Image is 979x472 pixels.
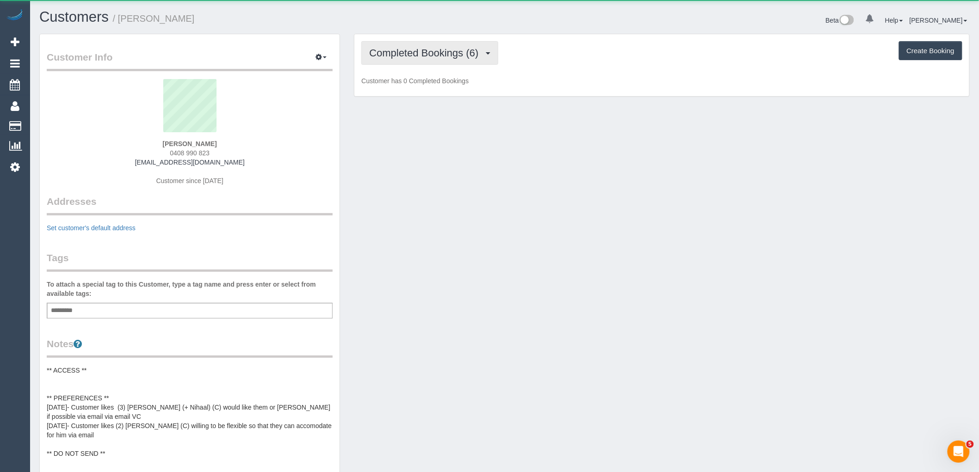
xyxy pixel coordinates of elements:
small: / [PERSON_NAME] [113,13,195,24]
legend: Tags [47,251,333,272]
button: Completed Bookings (6) [361,41,498,65]
a: Help [885,17,903,24]
legend: Customer Info [47,50,333,71]
iframe: Intercom live chat [948,441,970,463]
img: New interface [839,15,854,27]
label: To attach a special tag to this Customer, type a tag name and press enter or select from availabl... [47,280,333,298]
span: 5 [967,441,974,448]
a: [EMAIL_ADDRESS][DOMAIN_NAME] [135,159,245,166]
span: 0408 990 823 [170,149,210,157]
strong: [PERSON_NAME] [162,140,217,147]
a: Customers [39,9,109,25]
span: Completed Bookings (6) [369,47,483,59]
a: [PERSON_NAME] [910,17,967,24]
a: Set customer's default address [47,224,136,232]
a: Beta [826,17,855,24]
legend: Notes [47,337,333,358]
img: Automaid Logo [6,9,24,22]
button: Create Booking [899,41,962,61]
span: Customer since [DATE] [156,177,223,184]
p: Customer has 0 Completed Bookings [361,76,962,86]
